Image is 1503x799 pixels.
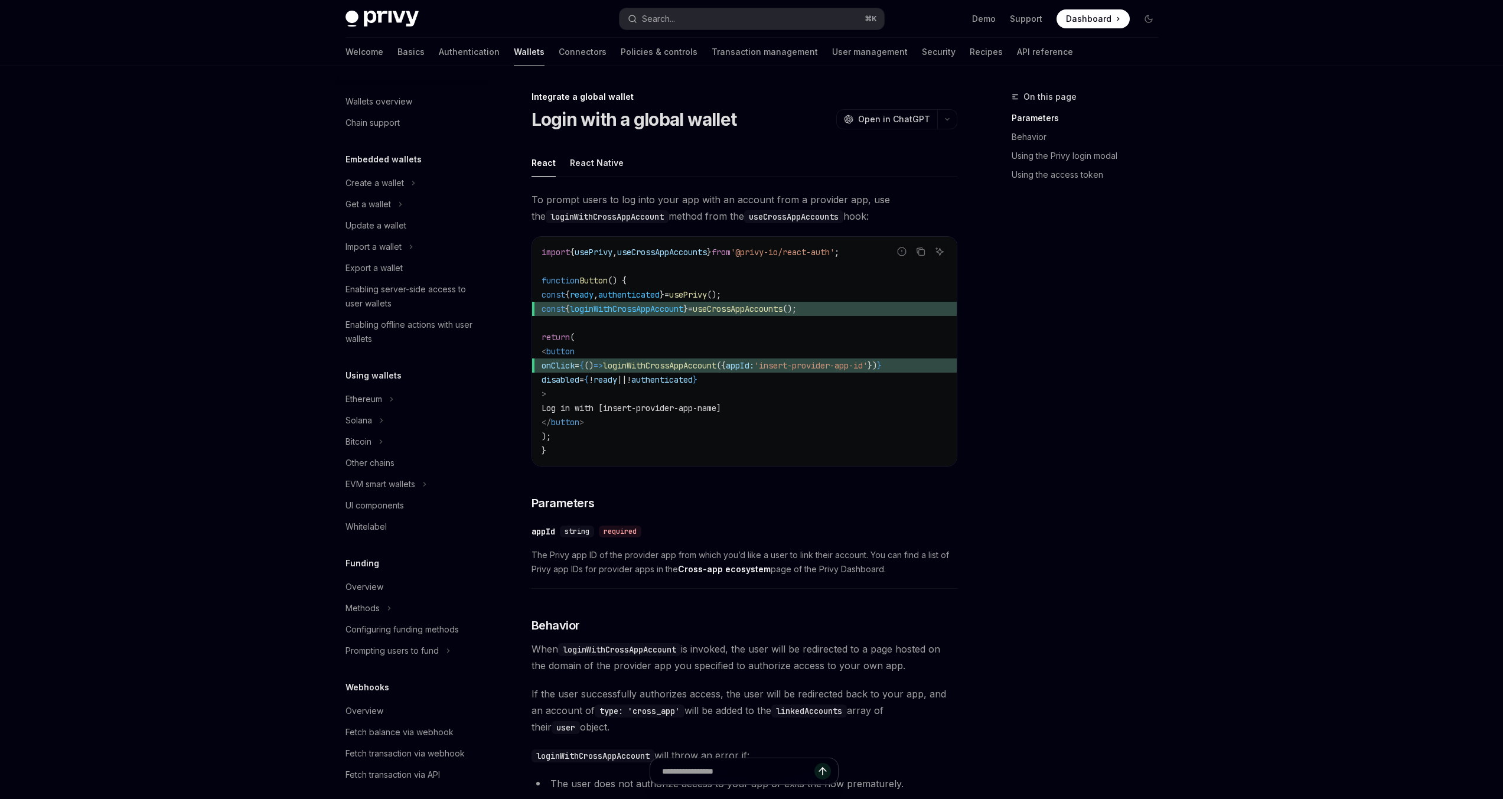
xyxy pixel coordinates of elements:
h5: Using wallets [345,368,402,383]
button: Toggle Get a wallet section [336,194,487,215]
span: button [546,346,575,357]
span: ({ [716,360,726,371]
span: } [707,247,712,257]
a: Support [1010,13,1042,25]
button: Toggle Prompting users to fund section [336,640,487,661]
span: ); [542,431,551,442]
a: Security [922,38,956,66]
div: EVM smart wallets [345,477,415,491]
span: = [664,289,669,300]
a: Behavior [1012,128,1168,146]
div: Solana [345,413,372,428]
span: const [542,289,565,300]
button: Toggle dark mode [1139,9,1158,28]
a: Dashboard [1057,9,1130,28]
span: string [565,527,589,536]
span: Open in ChatGPT [858,113,930,125]
span: Button [579,275,608,286]
span: from [712,247,731,257]
span: will throw an error if: [532,747,957,764]
span: } [542,445,546,456]
div: React Native [570,149,624,177]
div: Wallets overview [345,94,412,109]
div: Ethereum [345,392,382,406]
a: Fetch transaction via webhook [336,743,487,764]
a: Using the access token [1012,165,1168,184]
span: authenticated [631,374,693,385]
span: = [688,304,693,314]
span: const [542,304,565,314]
div: Prompting users to fund [345,644,439,658]
div: UI components [345,498,404,513]
span: ready [570,289,594,300]
div: Get a wallet [345,197,391,211]
span: => [594,360,603,371]
a: Parameters [1012,109,1168,128]
a: Enabling server-side access to user wallets [336,279,487,314]
div: Enabling server-side access to user wallets [345,282,480,311]
div: Whitelabel [345,520,387,534]
span: button [551,417,579,428]
span: ; [834,247,839,257]
span: To prompt users to log into your app with an account from a provider app, use the method from the... [532,191,957,224]
a: Other chains [336,452,487,474]
code: useCrossAppAccounts [744,210,843,223]
a: Recipes [970,38,1003,66]
h1: Login with a global wallet [532,109,737,130]
a: Wallets overview [336,91,487,112]
a: Overview [336,576,487,598]
span: = [575,360,579,371]
a: User management [832,38,908,66]
code: loginWithCrossAppAccount [546,210,669,223]
div: Chain support [345,116,400,130]
h5: Embedded wallets [345,152,422,167]
span: (); [783,304,797,314]
input: Ask a question... [662,758,814,784]
span: (); [707,289,721,300]
button: Open in ChatGPT [836,109,937,129]
div: Import a wallet [345,240,402,254]
button: Toggle Import a wallet section [336,236,487,257]
strong: Cross-app ecosystem [678,564,771,574]
span: </ [542,417,551,428]
span: { [565,304,570,314]
span: = [579,374,584,385]
span: { [584,374,589,385]
a: Export a wallet [336,257,487,279]
div: Enabling offline actions with user wallets [345,318,480,346]
div: Fetch transaction via webhook [345,746,465,761]
a: Chain support [336,112,487,133]
code: loginWithCrossAppAccount [558,643,681,656]
button: Copy the contents from the code block [913,244,928,259]
a: API reference [1017,38,1073,66]
a: Welcome [345,38,383,66]
div: Overview [345,580,383,594]
span: { [570,247,575,257]
span: The Privy app ID of the provider app from which you’d like a user to link their account. You can ... [532,548,957,576]
span: usePrivy [575,247,612,257]
a: Overview [336,700,487,722]
code: loginWithCrossAppAccount [532,749,654,762]
a: Using the Privy login modal [1012,146,1168,165]
div: Create a wallet [345,176,404,190]
div: Export a wallet [345,261,403,275]
span: ( [570,332,575,343]
button: Toggle Create a wallet section [336,172,487,194]
span: Parameters [532,495,595,511]
span: return [542,332,570,343]
span: function [542,275,579,286]
div: Methods [345,601,380,615]
span: || [617,374,627,385]
div: Overview [345,704,383,718]
span: } [683,304,688,314]
a: UI components [336,495,487,516]
span: ready [594,374,617,385]
span: usePrivy [669,289,707,300]
span: } [877,360,882,371]
span: { [565,289,570,300]
span: > [542,389,546,399]
code: user [552,721,580,734]
span: () [584,360,594,371]
span: } [660,289,664,300]
a: Transaction management [712,38,818,66]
